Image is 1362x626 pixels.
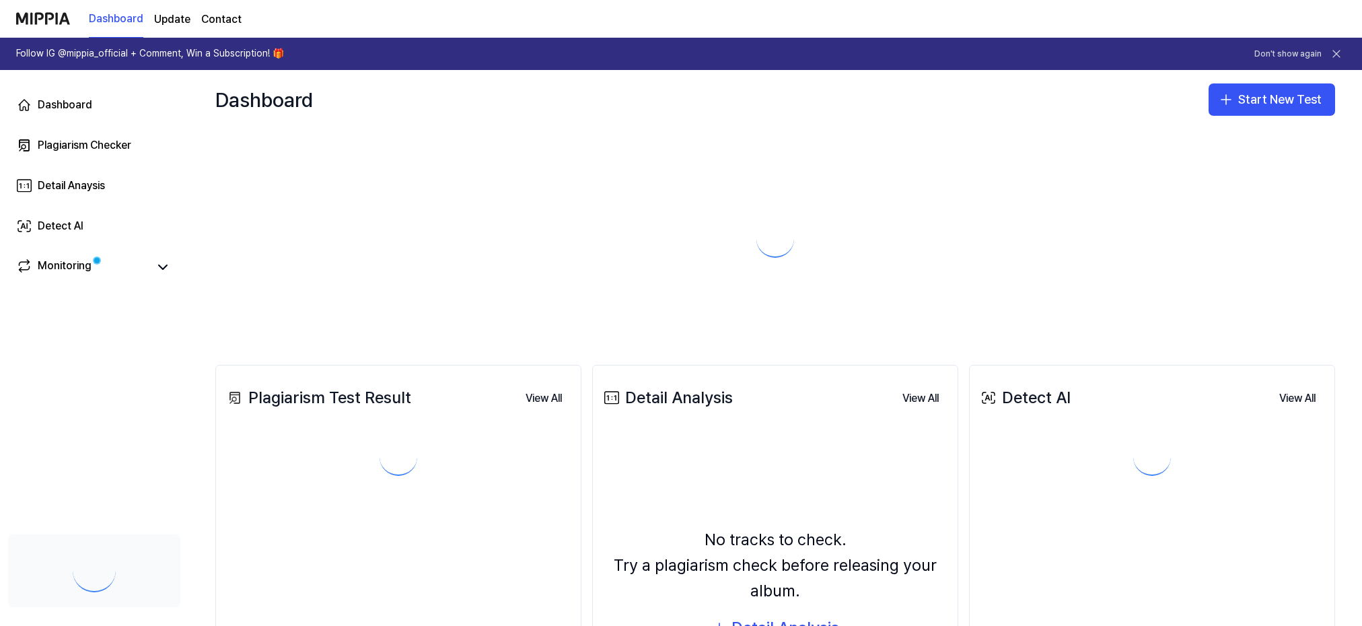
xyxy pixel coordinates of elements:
div: Dashboard [215,83,313,116]
a: Detail Anaysis [8,170,180,202]
a: Detect AI [8,210,180,242]
a: Plagiarism Checker [8,129,180,162]
a: Dashboard [8,89,180,121]
div: Detail Analysis [601,385,733,411]
a: Update [154,11,190,28]
button: Don't show again [1254,48,1322,60]
a: View All [892,384,949,412]
div: Plagiarism Checker [38,137,131,153]
button: View All [1268,385,1326,412]
a: Monitoring [16,258,148,277]
a: Contact [201,11,242,28]
a: View All [1268,384,1326,412]
div: Detect AI [978,385,1071,411]
div: Detail Anaysis [38,178,105,194]
div: Plagiarism Test Result [224,385,411,411]
button: View All [892,385,949,412]
button: View All [515,385,573,412]
div: Detect AI [38,218,83,234]
div: No tracks to check. Try a plagiarism check before releasing your album. [601,527,949,604]
a: Dashboard [89,1,143,38]
h1: Follow IG @mippia_official + Comment, Win a Subscription! 🎁 [16,47,284,61]
a: View All [515,384,573,412]
div: Dashboard [38,97,92,113]
div: Monitoring [38,258,92,277]
button: Start New Test [1209,83,1335,116]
